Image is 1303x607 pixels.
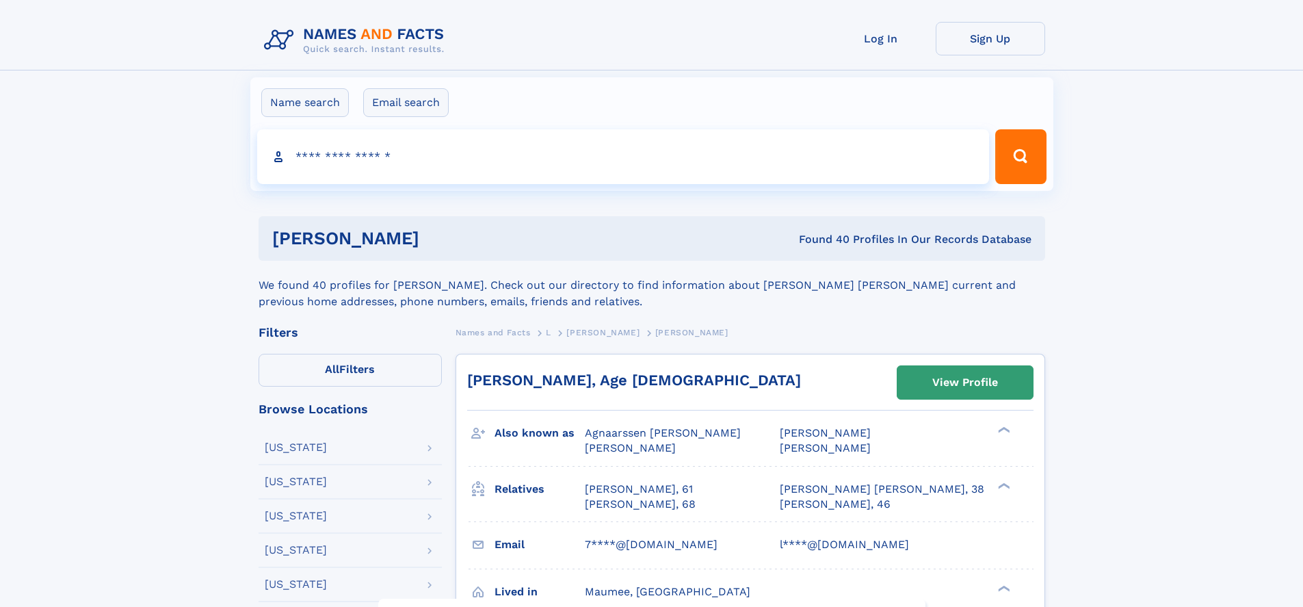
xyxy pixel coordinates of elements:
[546,324,551,341] a: L
[265,579,327,590] div: [US_STATE]
[265,476,327,487] div: [US_STATE]
[995,481,1011,490] div: ❯
[495,422,585,445] h3: Also known as
[585,497,696,512] a: [PERSON_NAME], 68
[259,326,442,339] div: Filters
[265,442,327,453] div: [US_STATE]
[585,482,693,497] a: [PERSON_NAME], 61
[585,585,750,598] span: Maumee, [GEOGRAPHIC_DATA]
[655,328,728,337] span: [PERSON_NAME]
[363,88,449,117] label: Email search
[995,426,1011,435] div: ❯
[936,22,1045,55] a: Sign Up
[259,261,1045,310] div: We found 40 profiles for [PERSON_NAME]. Check out our directory to find information about [PERSON...
[995,584,1011,593] div: ❯
[826,22,936,55] a: Log In
[566,328,640,337] span: [PERSON_NAME]
[259,403,442,415] div: Browse Locations
[325,363,339,376] span: All
[897,366,1033,399] a: View Profile
[546,328,551,337] span: L
[585,426,741,439] span: Agnaarssen [PERSON_NAME]
[566,324,640,341] a: [PERSON_NAME]
[780,497,891,512] a: [PERSON_NAME], 46
[257,129,990,184] input: search input
[780,426,871,439] span: [PERSON_NAME]
[780,482,984,497] a: [PERSON_NAME] [PERSON_NAME], 38
[272,230,609,247] h1: [PERSON_NAME]
[265,545,327,556] div: [US_STATE]
[456,324,531,341] a: Names and Facts
[259,22,456,59] img: Logo Names and Facts
[495,580,585,604] h3: Lived in
[265,511,327,521] div: [US_STATE]
[609,232,1031,247] div: Found 40 Profiles In Our Records Database
[261,88,349,117] label: Name search
[259,354,442,387] label: Filters
[495,478,585,501] h3: Relatives
[932,367,998,398] div: View Profile
[467,372,801,389] a: [PERSON_NAME], Age [DEMOGRAPHIC_DATA]
[495,533,585,556] h3: Email
[780,441,871,454] span: [PERSON_NAME]
[585,441,676,454] span: [PERSON_NAME]
[995,129,1046,184] button: Search Button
